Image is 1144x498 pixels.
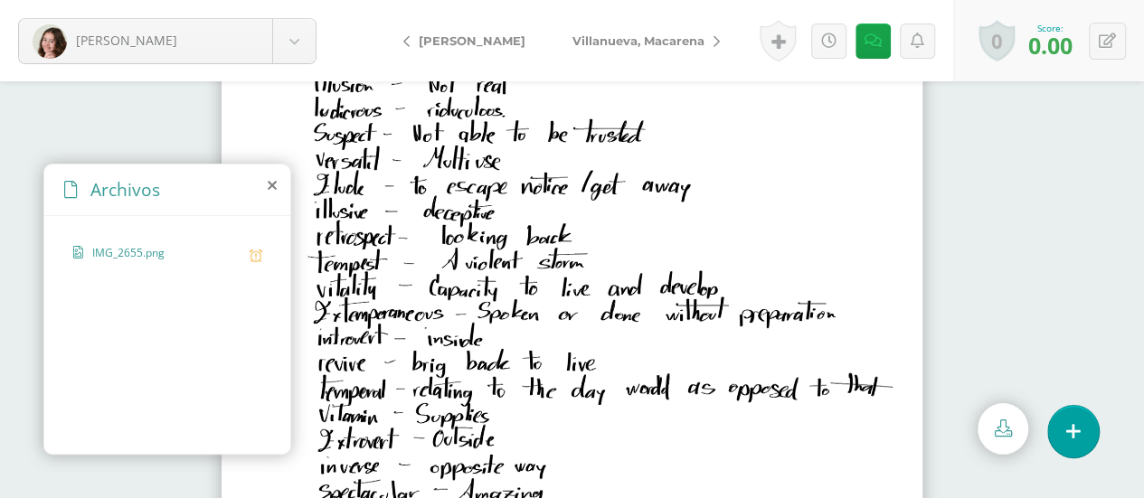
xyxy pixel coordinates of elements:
span: [PERSON_NAME] [76,32,177,49]
div: Score: [1028,22,1073,34]
img: 0057517884acae021e378380c8cff2a9.png [33,24,67,59]
a: [PERSON_NAME] [389,19,549,62]
a: Villanueva, Macarena [549,19,734,62]
span: Archivos [90,177,160,202]
span: Villanueva, Macarena [572,33,704,48]
i: close [268,178,277,193]
a: 0 [979,20,1015,61]
span: 0.00 [1028,30,1073,61]
span: IMG_2655.png [92,245,241,262]
a: [PERSON_NAME] [19,19,316,63]
span: [PERSON_NAME] [419,33,525,48]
